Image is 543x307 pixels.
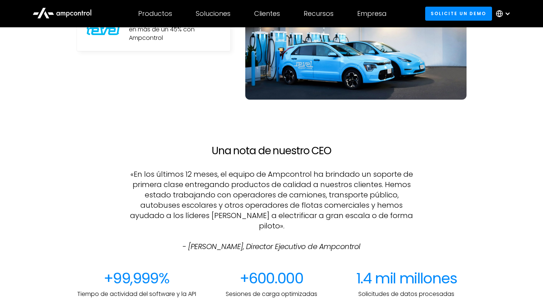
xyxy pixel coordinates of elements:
div: Soluciones [196,10,230,18]
img: Revel Logo [86,25,120,35]
p: Tiempo de actividad del software y la API [76,290,197,298]
div: 1.4 mil millones [346,269,467,287]
div: +99,999% [76,269,197,287]
p: «En los últimos 12 meses, el equipo de Ampcontrol ha brindado un soporte de primera clase entrega... [127,169,416,252]
em: - [PERSON_NAME], Director Ejecutivo de Ampcontrol [182,241,361,252]
p: Sesiones de carga optimizadas [211,290,331,298]
div: Productos [138,10,172,18]
div: Empresa [357,10,386,18]
p: Solicitudes de datos procesadas [346,290,467,298]
h2: Una nota de nuestro CEO [127,145,416,157]
div: Clientes [254,10,280,18]
a: Solicite un demo [425,7,492,20]
div: Reducir los costos de energía en más de un 45% con Ampcontrol [129,17,221,42]
div: +600.000 [211,269,331,287]
div: Recursos [304,10,334,18]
